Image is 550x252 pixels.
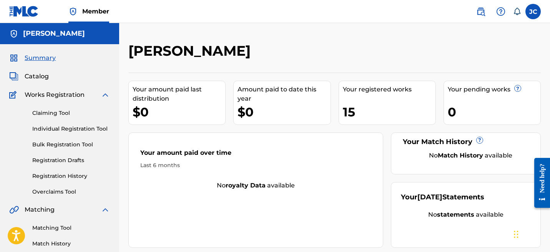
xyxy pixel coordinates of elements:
[514,223,518,246] div: Drag
[401,137,531,147] div: Your Match History
[343,85,435,94] div: Your registered works
[128,42,254,60] h2: [PERSON_NAME]
[32,141,110,149] a: Bulk Registration Tool
[437,211,474,218] strong: statements
[32,240,110,248] a: Match History
[32,125,110,133] a: Individual Registration Tool
[9,29,18,38] img: Accounts
[473,4,489,19] a: Public Search
[23,29,85,38] h5: Jesse Cabrera
[133,103,225,121] div: $0
[9,72,49,81] a: CatalogCatalog
[101,90,110,99] img: expand
[25,72,49,81] span: Catalog
[512,215,550,252] iframe: Chat Widget
[493,4,508,19] div: Help
[140,161,371,169] div: Last 6 months
[32,156,110,164] a: Registration Drafts
[238,103,330,121] div: $0
[525,4,541,19] div: User Menu
[101,205,110,214] img: expand
[513,8,521,15] div: Notifications
[25,53,56,63] span: Summary
[32,109,110,117] a: Claiming Tool
[226,182,266,189] strong: royalty data
[9,90,19,99] img: Works Registration
[401,210,531,219] div: No available
[133,85,225,103] div: Your amount paid last distribution
[9,205,19,214] img: Matching
[410,151,531,160] div: No available
[82,7,109,16] span: Member
[129,181,383,190] div: No available
[496,7,505,16] img: help
[9,53,18,63] img: Summary
[32,224,110,232] a: Matching Tool
[515,85,521,91] span: ?
[25,90,85,99] span: Works Registration
[401,192,484,202] div: Your Statements
[32,172,110,180] a: Registration History
[528,152,550,214] iframe: Resource Center
[25,205,55,214] span: Matching
[343,103,435,121] div: 15
[448,85,540,94] div: Your pending works
[476,7,485,16] img: search
[9,6,39,17] img: MLC Logo
[238,85,330,103] div: Amount paid to date this year
[417,193,442,201] span: [DATE]
[32,188,110,196] a: Overclaims Tool
[9,53,56,63] a: SummarySummary
[448,103,540,121] div: 0
[68,7,78,16] img: Top Rightsholder
[140,148,371,161] div: Your amount paid over time
[477,137,483,143] span: ?
[438,152,483,159] strong: Match History
[9,72,18,81] img: Catalog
